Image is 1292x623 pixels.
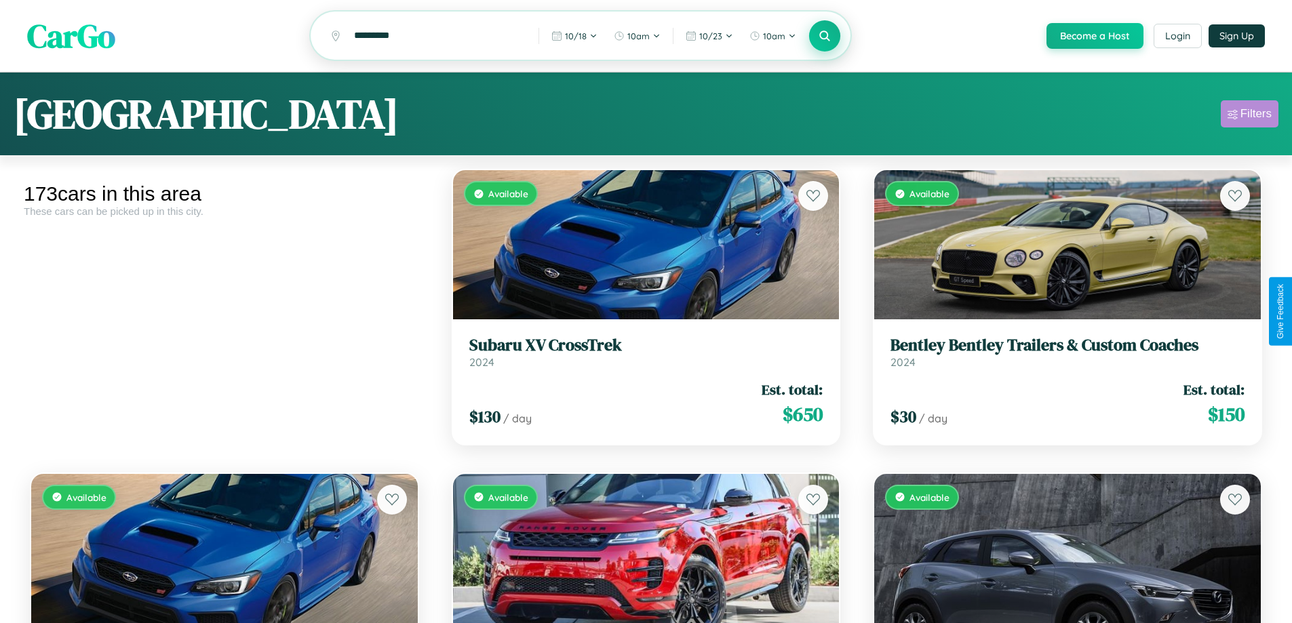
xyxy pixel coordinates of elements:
h3: Subaru XV CrossTrek [469,336,823,355]
span: Available [488,491,528,503]
div: Filters [1240,107,1272,121]
span: Est. total: [1183,380,1245,399]
button: 10/18 [545,25,604,47]
button: 10am [743,25,803,47]
button: 10/23 [679,25,740,47]
button: Filters [1221,100,1278,127]
div: Give Feedback [1276,284,1285,339]
button: 10am [607,25,667,47]
span: / day [503,411,532,425]
button: Become a Host [1046,23,1143,49]
span: Available [909,188,950,199]
span: Est. total: [762,380,823,399]
span: Available [488,188,528,199]
span: 2024 [469,355,494,369]
span: $ 30 [890,405,916,428]
h3: Bentley Bentley Trailers & Custom Coaches [890,336,1245,355]
span: / day [919,411,947,425]
span: 10am [627,31,650,41]
span: $ 150 [1208,401,1245,428]
span: Available [909,491,950,503]
span: $ 650 [783,401,823,428]
span: 10am [763,31,785,41]
h1: [GEOGRAPHIC_DATA] [14,86,399,142]
a: Subaru XV CrossTrek2024 [469,336,823,369]
a: Bentley Bentley Trailers & Custom Coaches2024 [890,336,1245,369]
div: These cars can be picked up in this city. [24,205,425,217]
span: Available [66,491,106,503]
span: 2024 [890,355,916,369]
span: CarGo [27,14,115,58]
span: 10 / 23 [699,31,722,41]
button: Sign Up [1209,24,1265,47]
span: 10 / 18 [565,31,587,41]
button: Login [1154,24,1202,48]
span: $ 130 [469,405,501,428]
div: 173 cars in this area [24,182,425,205]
